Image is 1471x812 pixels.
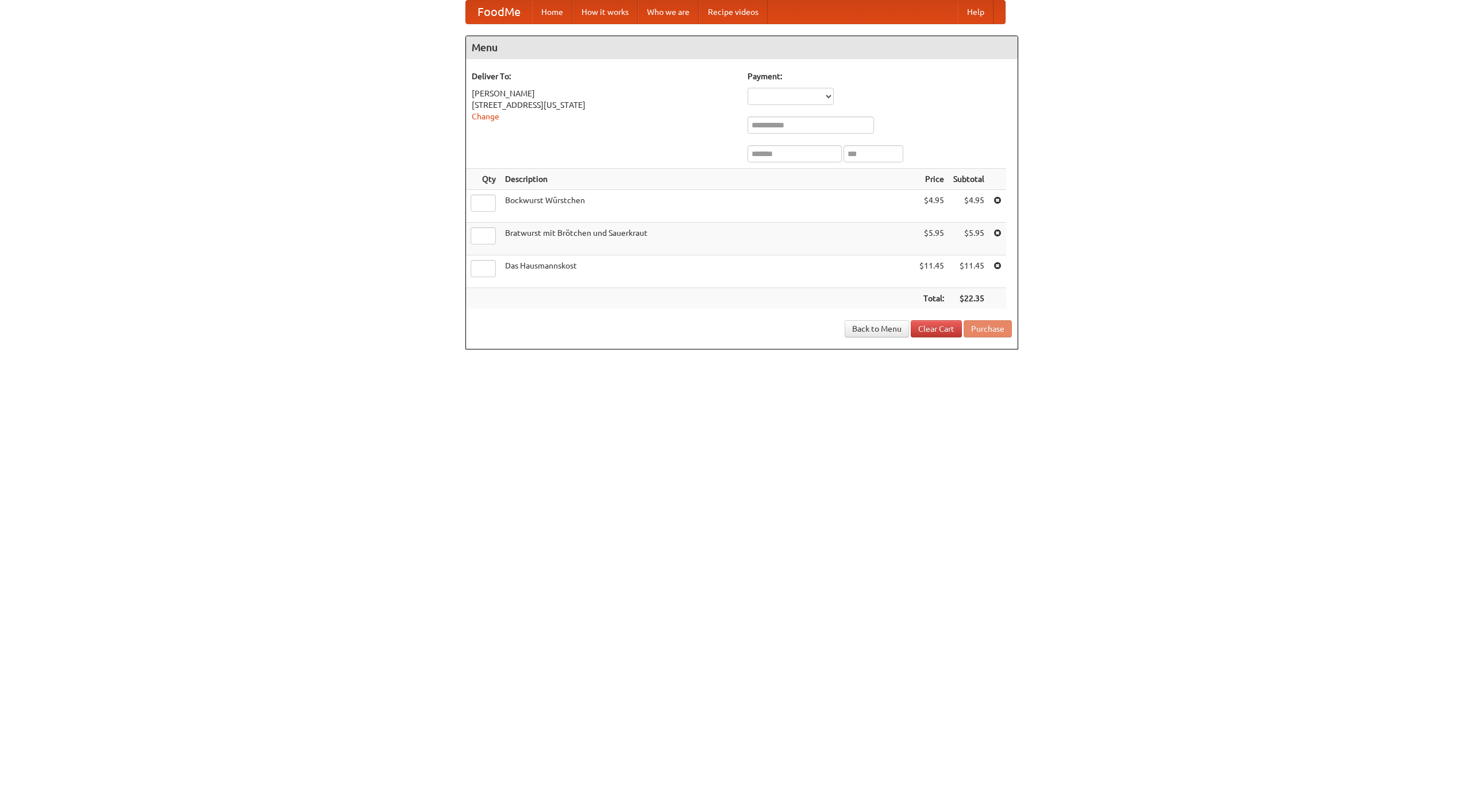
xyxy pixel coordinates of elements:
[472,88,736,99] div: [PERSON_NAME]
[949,288,989,309] th: $22.35
[472,112,499,121] a: Change
[472,99,736,111] div: [STREET_ADDRESS][US_STATE]
[638,1,699,24] a: Who we are
[466,169,500,190] th: Qty
[958,1,993,24] a: Help
[699,1,768,24] a: Recipe videos
[500,190,915,223] td: Bockwurst Würstchen
[964,320,1012,337] button: Purchase
[915,190,949,223] td: $4.95
[845,320,909,337] a: Back to Menu
[915,288,949,309] th: Total:
[572,1,638,24] a: How it works
[915,169,949,190] th: Price
[748,71,1012,82] h5: Payment:
[466,36,1018,59] h4: Menu
[915,223,949,255] td: $5.95
[949,255,989,288] td: $11.45
[911,320,962,337] a: Clear Cart
[500,255,915,288] td: Das Hausmannskost
[915,255,949,288] td: $11.45
[500,169,915,190] th: Description
[949,169,989,190] th: Subtotal
[472,71,736,82] h5: Deliver To:
[466,1,532,24] a: FoodMe
[949,223,989,255] td: $5.95
[532,1,572,24] a: Home
[500,223,915,255] td: Bratwurst mit Brötchen und Sauerkraut
[949,190,989,223] td: $4.95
